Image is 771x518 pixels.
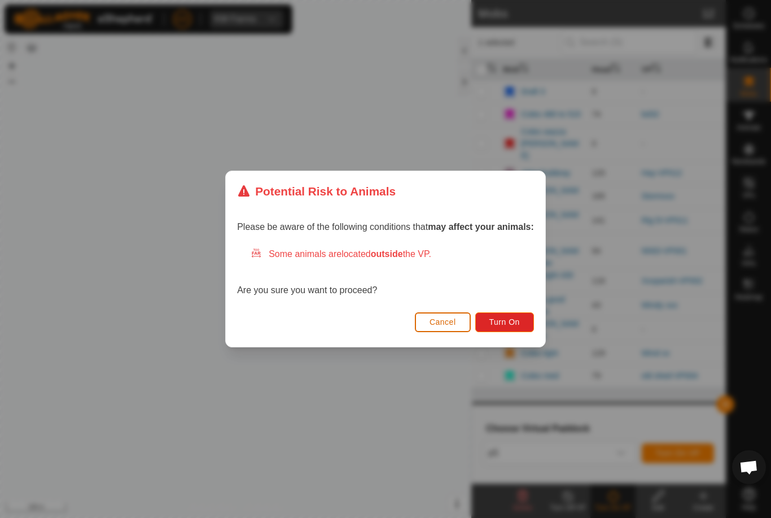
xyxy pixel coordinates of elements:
[237,182,396,200] div: Potential Risk to Animals
[489,317,520,327] span: Turn On
[475,312,534,332] button: Turn On
[341,249,431,259] span: located the VP.
[237,247,534,297] div: Are you sure you want to proceed?
[251,247,534,261] div: Some animals are
[237,222,534,232] span: Please be aware of the following conditions that
[415,312,471,332] button: Cancel
[371,249,403,259] strong: outside
[430,317,456,327] span: Cancel
[428,222,534,232] strong: may affect your animals:
[732,450,766,484] a: Open chat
